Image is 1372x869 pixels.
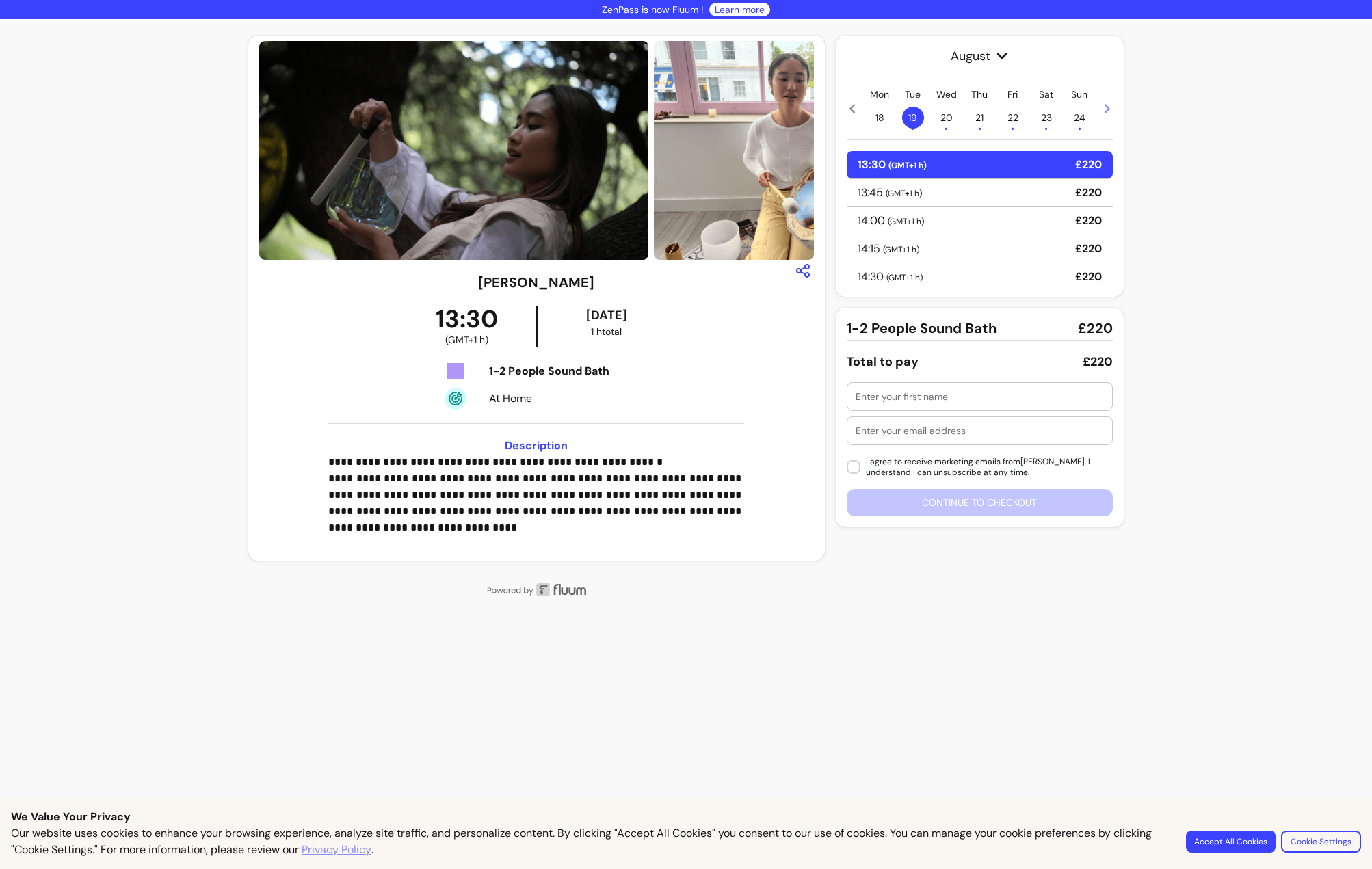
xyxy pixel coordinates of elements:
[858,269,923,285] p: 14:30
[11,809,1361,825] p: We Value Your Privacy
[328,438,744,454] h3: Description
[1002,107,1024,129] span: 22
[715,3,765,16] a: Learn more
[888,160,927,171] span: ( GMT+1 h )
[1071,88,1087,101] p: Sun
[540,325,672,338] div: 1 h total
[858,213,924,229] p: 14:00
[445,360,466,382] img: Tickets Icon
[905,88,921,101] p: Tue
[540,306,672,325] div: [DATE]
[883,244,919,255] span: ( GMT+1 h )
[1044,122,1048,135] span: •
[1075,157,1102,173] p: £220
[302,842,371,858] a: Privacy Policy
[869,107,891,129] span: 18
[858,157,927,173] p: 13:30
[945,122,948,135] span: •
[886,188,922,199] span: ( GMT+1 h )
[489,363,646,379] div: 1-2 People Sound Bath
[398,306,537,347] div: 13:30
[259,41,648,260] img: https://d22cr2pskkweo8.cloudfront.net/11dd6bb4-53d0-4080-afe9-9d2316bc5e95
[478,273,594,292] h3: [PERSON_NAME]
[654,41,945,260] img: https://d22cr2pskkweo8.cloudfront.net/50ce6c7c-ae96-4420-9ba0-2fcf47e180be
[971,88,988,101] p: Thu
[1075,269,1102,285] p: £220
[602,3,704,16] p: ZenPass is now Fluum !
[489,390,646,407] div: At Home
[1075,241,1102,257] p: £220
[858,241,919,257] p: 14:15
[1083,352,1113,371] div: £220
[248,583,825,596] img: powered by Fluum.ai
[1281,831,1361,853] button: Cookie Settings
[936,107,958,129] span: 20
[911,122,914,135] span: •
[1007,88,1018,101] p: Fri
[1035,107,1057,129] span: 23
[1078,319,1113,338] span: £220
[870,88,889,101] p: Mon
[856,390,1104,403] input: Enter your first name
[1068,107,1090,129] span: 24
[1186,831,1276,853] button: Accept All Cookies
[886,272,923,283] span: ( GMT+1 h )
[858,185,922,201] p: 13:45
[936,88,957,101] p: Wed
[968,107,990,129] span: 21
[1039,88,1053,101] p: Sat
[888,216,924,227] span: ( GMT+1 h )
[847,46,1113,66] span: August
[1078,122,1081,135] span: •
[11,825,1170,858] p: Our website uses cookies to enhance your browsing experience, analyze site traffic, and personali...
[978,122,981,135] span: •
[1075,185,1102,201] p: £220
[847,319,997,338] span: 1-2 People Sound Bath
[1075,213,1102,229] p: £220
[847,352,919,371] div: Total to pay
[1011,122,1014,135] span: •
[902,107,924,129] span: 19
[856,424,1104,438] input: Enter your email address
[445,333,488,347] span: ( GMT+1 h )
